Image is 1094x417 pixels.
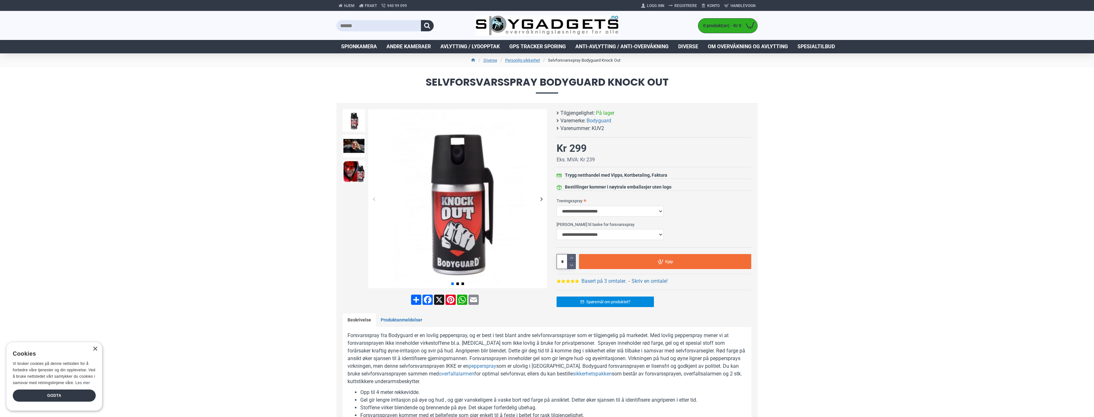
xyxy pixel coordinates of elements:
[571,40,673,53] a: Anti-avlytting / Anti-overvåkning
[560,109,595,117] b: Tilgjengelighet:
[536,193,547,205] div: Next slide
[365,3,377,9] span: Frakt
[698,22,743,29] span: 0 produkt(er) - Kr 0
[433,295,445,305] a: X
[376,313,427,327] a: Produktanmeldelser
[410,295,422,305] a: Share
[509,43,566,50] span: GPS Tracker Sporing
[348,332,746,385] p: Forsvarsspray fra Bodyguard er en lovlig pepperspray, og er best i test blant andre selvforsvarss...
[596,109,614,117] span: På lager
[341,43,377,50] span: Spionkamera
[456,282,459,285] span: Go to slide 2
[436,40,505,53] a: Avlytting / Lydopptak
[587,117,611,125] a: Bodyguard
[708,43,788,50] span: Om overvåkning og avlytting
[387,3,407,9] span: 940 99 099
[461,282,464,285] span: Go to slide 3
[731,3,755,9] span: Handlevogn
[344,3,355,9] span: Hjem
[360,404,746,412] li: Stoffene virker blendende og brennende på øye. Det skaper forferdelig ubehag.
[343,135,365,157] img: Forsvarsspray - Lovlig Pepperspray - SpyGadgets.no
[647,3,664,9] span: Logg Inn
[565,184,671,190] div: Bestillinger kommer i nøytrale emballasjer uten logo
[592,125,604,132] span: KUV2
[382,40,436,53] a: Andre kameraer
[793,40,840,53] a: Spesialtilbud
[560,117,586,125] b: Varemerke:
[468,295,479,305] a: Email
[386,43,431,50] span: Andre kameraer
[440,43,500,50] span: Avlytting / Lydopptak
[575,43,669,50] span: Anti-avlytting / Anti-overvåkning
[343,313,376,327] a: Beskrivelse
[703,40,793,53] a: Om overvåkning og avlytting
[360,389,746,396] li: Opp til 4 meter rekkevidde.
[557,297,654,307] a: Spørsmål om produktet?
[336,77,758,93] span: Selvforsvarsspray Bodyguard Knock Out
[75,381,90,385] a: Les mer, opens a new window
[93,347,97,351] div: Close
[666,1,699,11] a: Registrere
[505,57,540,64] a: Personlig sikkerhet
[456,295,468,305] a: WhatsApp
[639,1,666,11] a: Logg Inn
[360,396,746,404] li: Gel gir lengre irritasjon på øye og hud , og gjør vanskeligere å vaske bort rød farge på ansiktet...
[445,295,456,305] a: Pinterest
[483,57,497,64] a: Diverse
[674,3,697,9] span: Registrere
[699,1,722,11] a: Konto
[573,370,612,378] a: sikkerhetspakken
[13,347,92,361] div: Cookies
[336,40,382,53] a: Spionkamera
[468,362,496,370] a: pepperspray
[665,259,673,264] span: Kjøp
[557,141,587,156] div: Kr 299
[628,278,630,284] b: -
[476,15,619,36] img: SpyGadgets.no
[581,277,626,285] a: Basert på 3 omtaler.
[451,282,454,285] span: Go to slide 1
[698,19,757,33] a: 0 produkt(er) - Kr 0
[707,3,720,9] span: Konto
[632,277,668,285] a: Skriv en omtale!
[422,295,433,305] a: Facebook
[439,370,474,378] a: overfallalarmen
[557,196,751,206] label: Treningsspray
[368,193,379,205] div: Previous slide
[343,160,365,183] img: Forsvarsspray - Lovlig Pepperspray - SpyGadgets.no
[13,390,96,402] div: Godta
[798,43,835,50] span: Spesialtilbud
[13,361,95,385] span: Vi bruker cookies på denne nettsiden for å forbedre våre tjenester og din opplevelse. Ved å bruke...
[722,1,758,11] a: Handlevogn
[343,109,365,132] img: Forsvarsspray - Lovlig Pepperspray - SpyGadgets.no
[557,219,751,229] label: [PERSON_NAME] til taske for forsvarsspray
[565,172,667,179] div: Trygg netthandel med Vipps, Kortbetaling, Faktura
[678,43,698,50] span: Diverse
[673,40,703,53] a: Diverse
[560,125,591,132] b: Varenummer:
[505,40,571,53] a: GPS Tracker Sporing
[368,109,547,288] img: Forsvarsspray - Lovlig Pepperspray - SpyGadgets.no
